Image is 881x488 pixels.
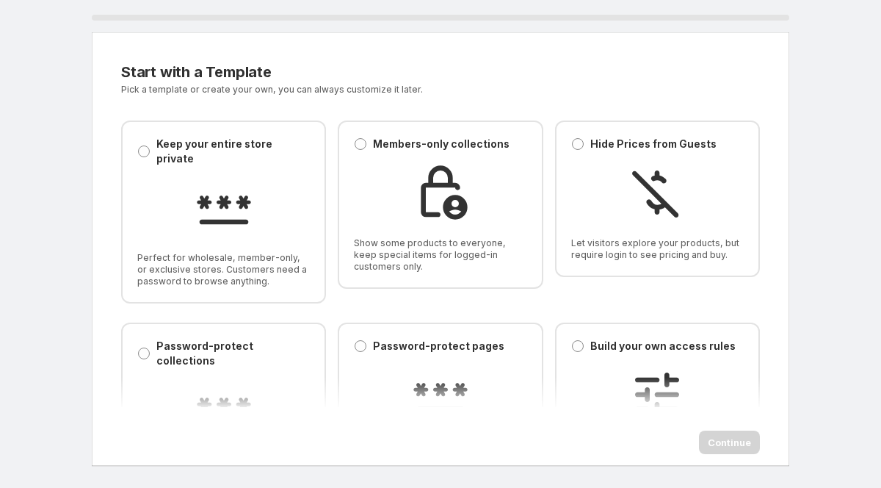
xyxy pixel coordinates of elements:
[628,163,686,222] img: Hide Prices from Guests
[590,339,736,354] p: Build your own access rules
[137,252,310,287] span: Perfect for wholesale, member-only, or exclusive stores. Customers need a password to browse anyt...
[590,137,717,151] p: Hide Prices from Guests
[354,237,526,273] span: Show some products to everyone, keep special items for logged-in customers only.
[571,237,744,261] span: Let visitors explore your products, but require login to see pricing and buy.
[121,63,272,81] span: Start with a Template
[411,163,470,222] img: Members-only collections
[373,137,510,151] p: Members-only collections
[156,137,310,166] p: Keep your entire store private
[411,365,470,424] img: Password-protect pages
[156,339,310,368] p: Password-protect collections
[628,365,686,424] img: Build your own access rules
[195,380,253,439] img: Password-protect collections
[121,84,586,96] p: Pick a template or create your own, you can always customize it later.
[373,339,504,354] p: Password-protect pages
[195,178,253,237] img: Keep your entire store private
